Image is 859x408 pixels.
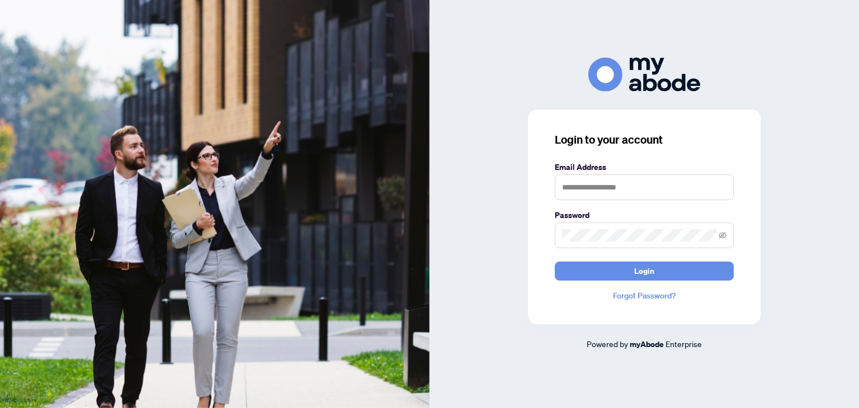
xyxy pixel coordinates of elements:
label: Email Address [555,161,734,173]
h3: Login to your account [555,132,734,148]
label: Password [555,209,734,221]
span: Enterprise [666,339,702,349]
button: Login [555,262,734,281]
img: ma-logo [588,58,700,92]
span: eye-invisible [719,231,726,239]
span: Powered by [587,339,628,349]
a: myAbode [630,338,664,350]
a: Forgot Password? [555,290,734,302]
span: Login [634,262,654,280]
